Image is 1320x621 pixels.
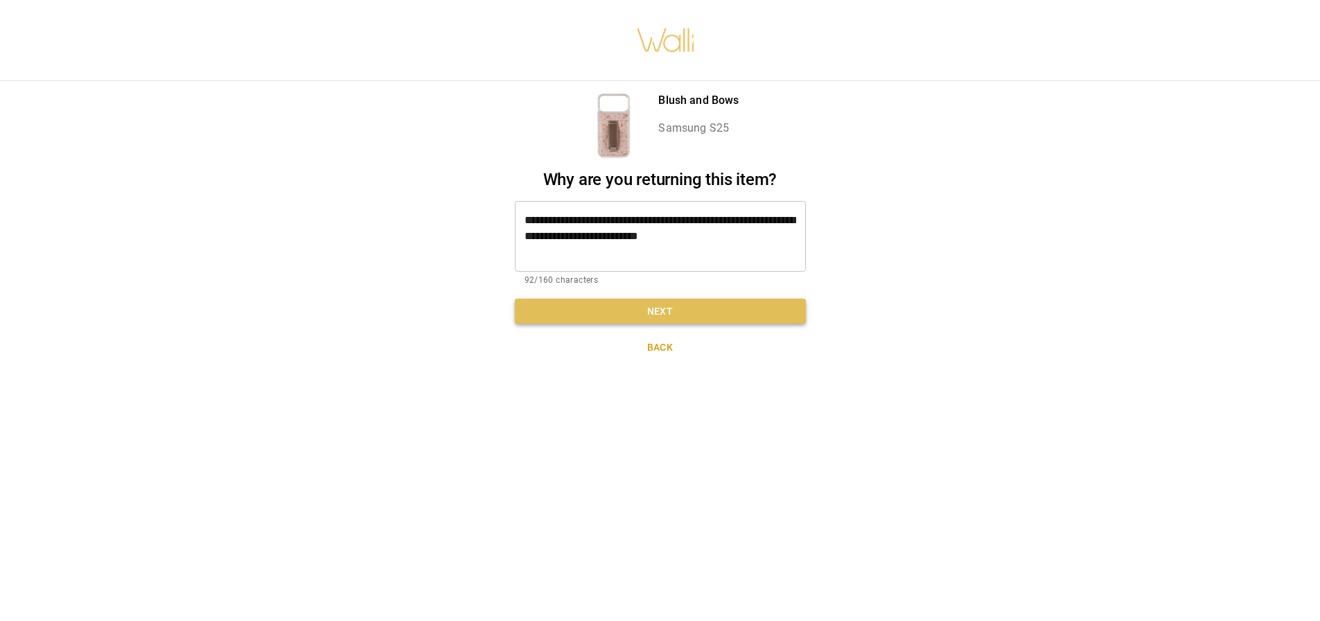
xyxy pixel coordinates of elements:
p: Samsung S25 [658,120,739,137]
p: 92/160 characters [525,274,796,288]
button: Next [515,299,806,324]
button: Back [515,335,806,360]
p: Blush and Bows [658,92,739,109]
img: walli-inc.myshopify.com [636,10,696,70]
h2: Why are you returning this item? [515,170,806,190]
